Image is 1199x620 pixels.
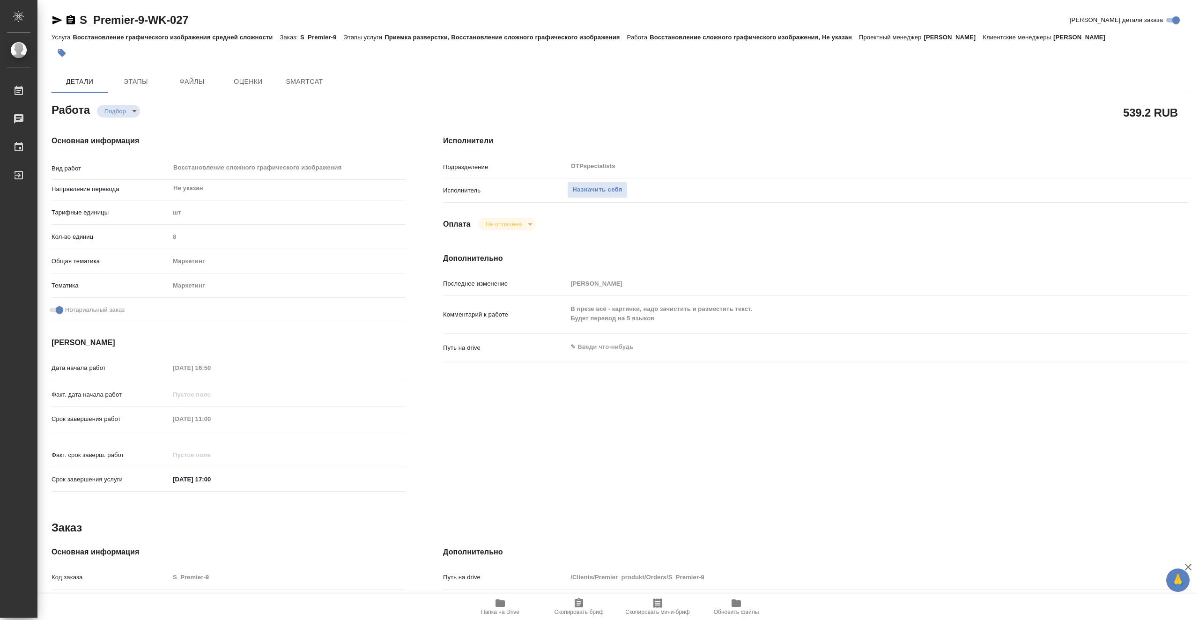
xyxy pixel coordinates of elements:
button: Скопировать мини-бриф [618,594,697,620]
span: Папка на Drive [481,609,519,615]
div: шт [170,205,406,221]
h2: Работа [52,101,90,118]
p: Восстановление сложного графического изображения, Не указан [650,34,859,41]
p: Подразделение [443,162,567,172]
h4: Основная информация [52,546,406,558]
button: 🙏 [1166,568,1190,592]
h2: 539.2 RUB [1123,104,1178,120]
h4: Основная информация [52,135,406,147]
span: Обновить файлы [714,609,759,615]
input: Пустое поле [170,448,252,462]
button: Скопировать ссылку для ЯМессенджера [52,15,63,26]
p: Восстановление графического изображения средней сложности [73,34,280,41]
h4: Исполнители [443,135,1189,147]
span: Детали [57,76,102,88]
p: Тарифные единицы [52,208,170,217]
p: Работа [627,34,650,41]
p: Факт. дата начала работ [52,390,170,399]
input: Пустое поле [170,388,252,401]
span: Файлы [170,76,215,88]
span: 🙏 [1170,570,1186,590]
p: Общая тематика [52,257,170,266]
p: Срок завершения услуги [52,475,170,484]
div: Маркетинг [170,253,406,269]
p: Вид работ [52,164,170,173]
p: Услуга [52,34,73,41]
p: Этапы услуги [343,34,385,41]
a: S_Premier-9-WK-027 [80,14,189,26]
span: Скопировать мини-бриф [625,609,689,615]
div: Подбор [478,218,536,230]
div: Подбор [97,105,140,118]
p: Приемка разверстки, Восстановление сложного графического изображения [385,34,627,41]
h4: Оплата [443,219,471,230]
span: SmartCat [282,76,327,88]
span: Нотариальный заказ [65,305,125,315]
textarea: В презе всё - картинки, надо зачистить и разместить текст. Будет перевод на 5 языков [567,301,1126,326]
h2: Заказ [52,520,82,535]
p: Кол-во единиц [52,232,170,242]
span: Этапы [113,76,158,88]
p: Проектный менеджер [859,34,924,41]
p: Факт. срок заверш. работ [52,450,170,460]
p: Исполнитель [443,186,567,195]
input: Пустое поле [170,361,252,375]
p: Клиентские менеджеры [983,34,1053,41]
button: Не оплачена [483,220,525,228]
div: Маркетинг [170,278,406,294]
p: Дата начала работ [52,363,170,373]
p: Путь на drive [443,573,567,582]
p: Путь на drive [443,343,567,353]
input: Пустое поле [170,412,252,426]
button: Скопировать ссылку [65,15,76,26]
button: Папка на Drive [461,594,540,620]
p: Направление перевода [52,185,170,194]
button: Обновить файлы [697,594,776,620]
p: [PERSON_NAME] [924,34,983,41]
p: Последнее изменение [443,279,567,288]
h4: Дополнительно [443,253,1189,264]
input: Пустое поле [567,277,1126,290]
p: Заказ: [280,34,300,41]
button: Добавить тэг [52,43,72,63]
input: ✎ Введи что-нибудь [170,472,252,486]
p: [PERSON_NAME] [1053,34,1112,41]
p: S_Premier-9 [300,34,343,41]
span: [PERSON_NAME] детали заказа [1070,15,1163,25]
h4: Дополнительно [443,546,1189,558]
span: Скопировать бриф [554,609,603,615]
h4: [PERSON_NAME] [52,337,406,348]
input: Пустое поле [170,230,406,244]
button: Скопировать бриф [540,594,618,620]
span: Назначить себя [572,185,622,195]
p: Комментарий к работе [443,310,567,319]
button: Подбор [102,107,129,115]
input: Пустое поле [567,570,1126,584]
input: Пустое поле [170,570,406,584]
p: Тематика [52,281,170,290]
p: Срок завершения работ [52,414,170,424]
span: Оценки [226,76,271,88]
p: Код заказа [52,573,170,582]
button: Назначить себя [567,182,627,198]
